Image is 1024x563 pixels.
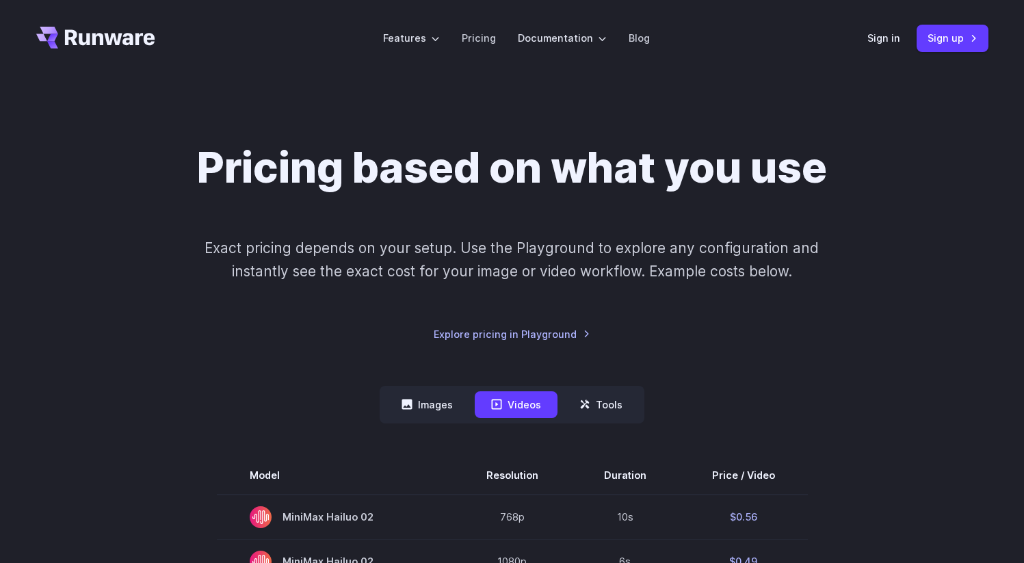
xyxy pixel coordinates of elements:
label: Features [383,30,440,46]
span: MiniMax Hailuo 02 [250,506,421,528]
th: Duration [571,456,679,495]
a: Explore pricing in Playground [434,326,590,342]
button: Videos [475,391,557,418]
button: Tools [563,391,639,418]
a: Pricing [462,30,496,46]
a: Sign in [867,30,900,46]
th: Model [217,456,454,495]
a: Go to / [36,27,155,49]
th: Resolution [454,456,571,495]
a: Sign up [917,25,988,51]
td: 10s [571,495,679,540]
label: Documentation [518,30,607,46]
td: 768p [454,495,571,540]
th: Price / Video [679,456,808,495]
p: Exact pricing depends on your setup. Use the Playground to explore any configuration and instantl... [179,237,845,283]
h1: Pricing based on what you use [197,142,827,193]
a: Blog [629,30,650,46]
button: Images [385,391,469,418]
td: $0.56 [679,495,808,540]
